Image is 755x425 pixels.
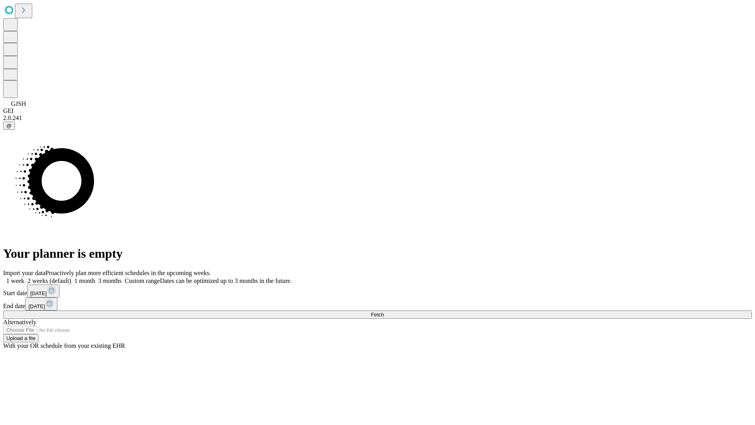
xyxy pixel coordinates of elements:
button: Fetch [3,310,752,319]
span: @ [6,123,12,129]
span: 1 week [6,277,24,284]
span: Dates can be optimized up to 3 months in the future. [160,277,292,284]
span: Import your data [3,270,46,276]
div: End date [3,297,752,310]
span: 1 month [74,277,95,284]
span: Proactively plan more efficient schedules in the upcoming weeks. [46,270,211,276]
h1: Your planner is empty [3,246,752,261]
span: GJSH [11,100,26,107]
div: GEI [3,107,752,115]
button: [DATE] [25,297,57,310]
button: @ [3,122,15,130]
span: [DATE] [28,303,45,309]
span: 3 months [98,277,122,284]
span: Custom range [125,277,160,284]
span: 2 weeks (default) [28,277,71,284]
span: Alternatively [3,319,36,325]
span: Fetch [371,312,384,318]
div: 2.0.241 [3,115,752,122]
span: With your OR schedule from your existing EHR [3,342,125,349]
div: Start date [3,285,752,297]
button: Upload a file [3,334,39,342]
button: [DATE] [27,285,59,297]
span: [DATE] [30,290,47,296]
